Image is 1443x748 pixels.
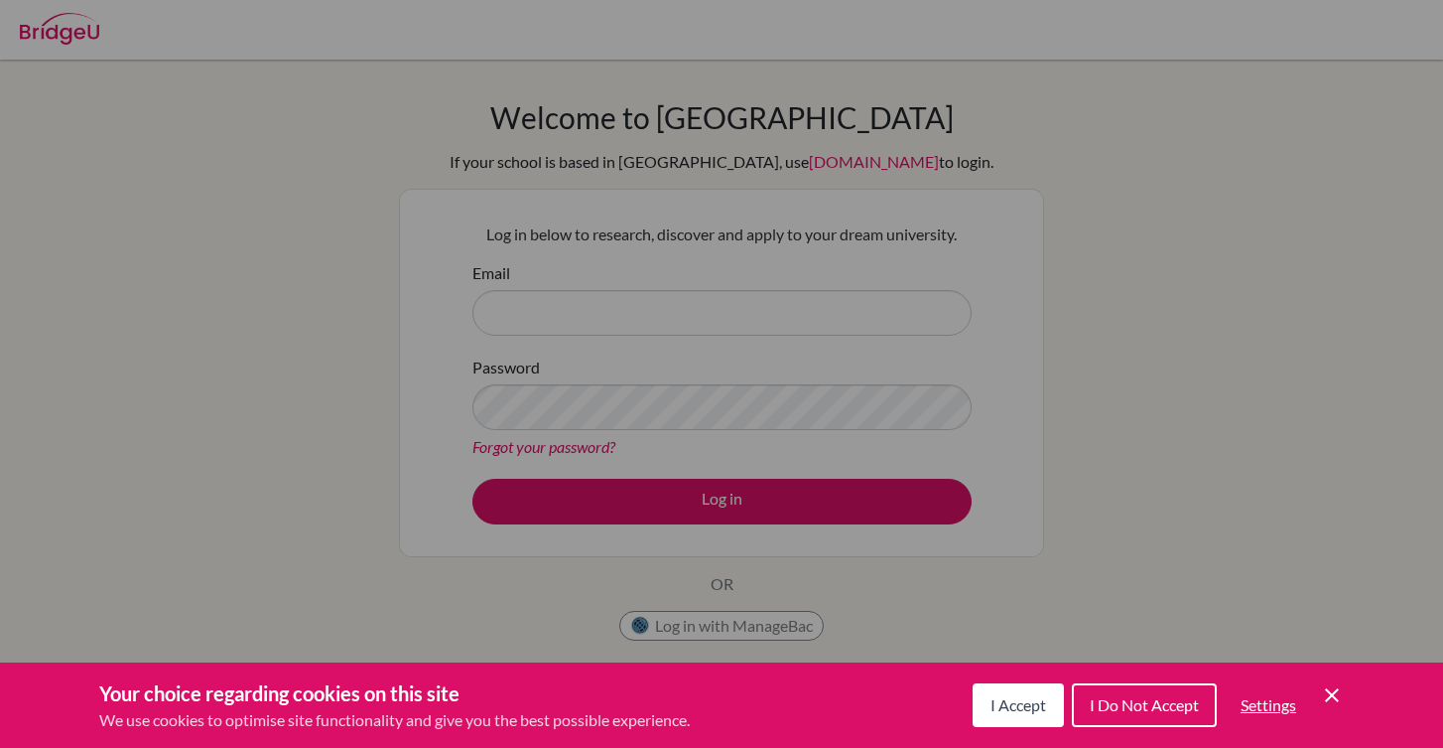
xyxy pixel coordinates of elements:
[1320,683,1344,707] button: Save and close
[99,678,690,708] h3: Your choice regarding cookies on this site
[1090,695,1199,714] span: I Do Not Accept
[973,683,1064,727] button: I Accept
[990,695,1046,714] span: I Accept
[1072,683,1217,727] button: I Do Not Accept
[1241,695,1296,714] span: Settings
[1225,685,1312,725] button: Settings
[99,708,690,732] p: We use cookies to optimise site functionality and give you the best possible experience.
